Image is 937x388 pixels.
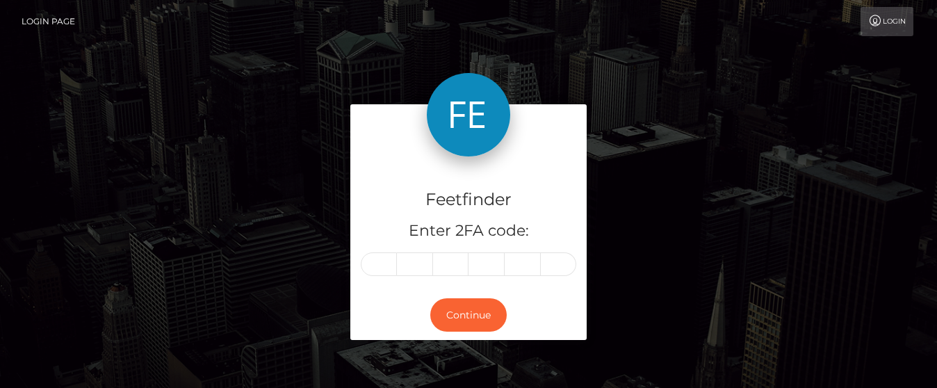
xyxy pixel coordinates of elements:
h4: Feetfinder [361,188,576,212]
h5: Enter 2FA code: [361,220,576,242]
a: Login [861,7,913,36]
button: Continue [430,298,507,332]
img: Feetfinder [427,73,510,156]
a: Login Page [22,7,75,36]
